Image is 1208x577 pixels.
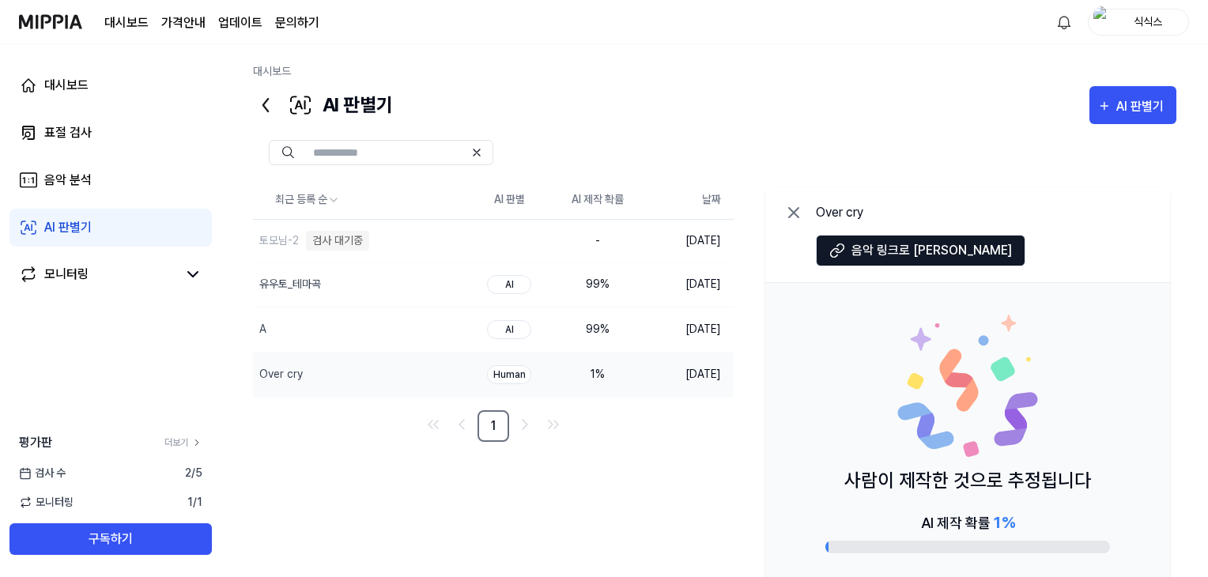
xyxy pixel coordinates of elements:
button: 음악 링크로 [PERSON_NAME] [816,235,1025,266]
div: A [259,321,266,338]
span: 1 % [994,513,1015,532]
div: Over cry [816,203,1025,222]
a: Go to next page [512,412,538,437]
td: - [553,219,642,262]
a: Go to first page [421,412,446,437]
div: 표절 검사 [44,123,92,142]
td: [DATE] [642,352,734,397]
span: 모니터링 [19,494,74,511]
a: 음악 링크로 [PERSON_NAME] [816,247,1025,262]
div: AI 판별기 [253,86,393,124]
a: 가격안내 [161,13,206,32]
div: 모니터링 [44,265,89,284]
span: 1 / 1 [187,494,202,511]
div: 음악 분석 [44,171,92,190]
div: AI [487,275,531,294]
div: Human [487,365,531,384]
a: Go to last page [541,412,566,437]
td: [DATE] [642,262,734,307]
span: 평가판 [19,433,52,452]
div: AI 판별기 [1116,96,1168,117]
div: 1 % [566,366,629,383]
img: profile [1093,6,1112,38]
div: 99 % [566,276,629,292]
span: 검사 수 [19,465,66,481]
div: AI 제작 확률 [921,511,1015,534]
a: 대시보드 [104,13,149,32]
div: 유우토_테마곡 [259,276,321,292]
a: 대시보드 [253,65,291,77]
a: 업데이트 [218,13,262,32]
div: 토모님-2 [259,232,299,249]
a: 문의하기 [275,13,319,32]
img: Search [282,146,294,159]
a: 표절 검사 [9,114,212,152]
a: Go to previous page [449,412,474,437]
div: AI 판별기 [44,218,92,237]
a: AI 판별기 [9,209,212,247]
a: 음악 분석 [9,161,212,199]
nav: pagination [253,410,734,442]
button: profile식식스 [1088,9,1189,36]
a: 모니터링 [19,265,177,284]
button: AI 판별기 [1089,86,1176,124]
td: [DATE] [642,219,734,262]
button: 구독하기 [9,523,212,555]
p: 사람이 제작한 것으로 추정됩니다 [844,466,1091,495]
div: 검사 대기중 [306,231,369,251]
div: 대시보드 [44,76,89,95]
div: AI [487,320,531,339]
a: 대시보드 [9,66,212,104]
div: 식식스 [1117,13,1179,30]
img: Human [897,315,1039,457]
a: 1 [478,410,509,442]
img: 알림 [1055,13,1074,32]
a: 더보기 [164,436,202,450]
div: 99 % [566,321,629,338]
span: 음악 링크로 [PERSON_NAME] [851,241,1012,260]
span: 2 / 5 [185,465,202,481]
th: AI 제작 확률 [553,181,642,219]
div: Over cry [259,366,303,383]
th: 날짜 [642,181,734,219]
td: [DATE] [642,307,734,352]
th: AI 판별 [465,181,553,219]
